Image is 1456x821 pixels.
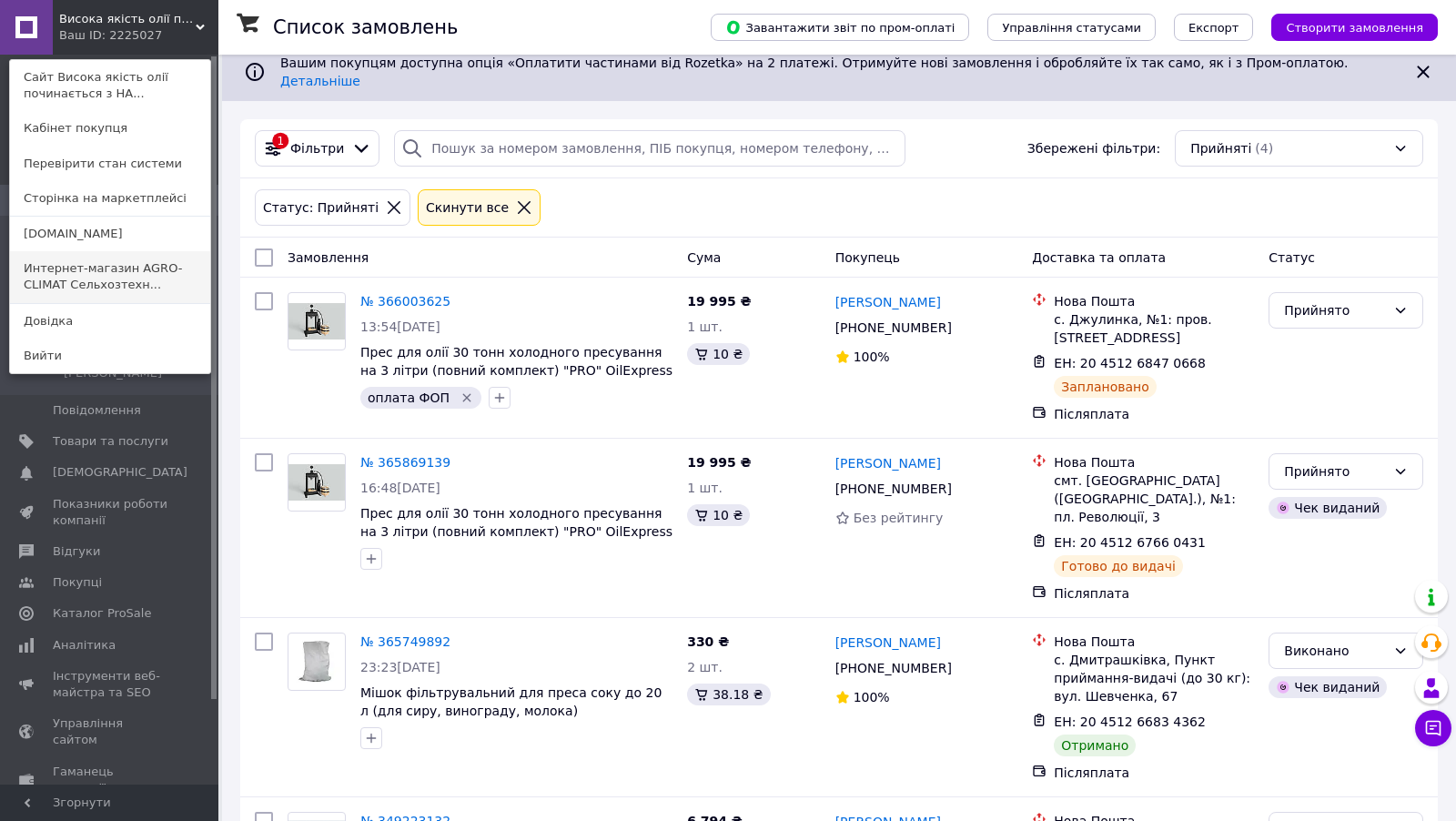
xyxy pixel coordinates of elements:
span: 1 шт. [687,319,723,334]
button: Експорт [1174,14,1254,41]
div: Виконано [1284,641,1386,661]
a: [PERSON_NAME] [835,633,941,652]
a: Фото товару [288,292,346,350]
div: [PHONE_NUMBER] [832,655,955,681]
div: Отримано [1054,735,1136,756]
span: Замовлення [288,250,369,265]
span: 100% [854,350,890,364]
div: Ваш ID: 2225027 [59,27,136,44]
img: Фото товару [288,641,345,684]
span: 100% [854,690,890,704]
div: Післяплата [1054,584,1254,603]
span: Експорт [1188,21,1239,35]
span: (4) [1255,141,1273,156]
span: Статус [1269,250,1315,265]
span: Покупці [53,574,102,591]
span: Вашим покупцям доступна опція «Оплатити частинами від Rozetka» на 2 платежі. Отримуйте нові замов... [280,56,1355,88]
h1: Список замовлень [273,16,458,38]
span: Збережені фільтри: [1027,139,1160,157]
span: ЕН: 20 4512 6847 0668 [1054,356,1206,370]
a: [PERSON_NAME] [835,454,941,472]
span: Висока якість олії починається з НАШОГО ОБЛАДНАННЯ. [59,11,196,27]
svg: Видалити мітку [460,390,474,405]
a: Мішок фільтрувальний для преса соку до 20 л (для сиру, винограду, молока) [360,685,662,718]
div: [PHONE_NUMBER] [832,315,955,340]
div: Готово до видачі [1054,555,1183,577]
a: Довідка [10,304,210,339]
div: Чек виданий [1269,497,1387,519]
a: Детальніше [280,74,360,88]
span: Cума [687,250,721,265]
span: 23:23[DATE] [360,660,440,674]
span: Завантажити звіт по пром-оплаті [725,19,955,35]
span: Покупець [835,250,900,265]
a: Прес для олії 30 тонн холодного пресування на 3 літри (повний комплект) "PRO" OilExpress [360,506,672,539]
input: Пошук за номером замовлення, ПІБ покупця, номером телефону, Email, номером накладної [394,130,905,167]
span: Показники роботи компанії [53,496,168,529]
div: Заплановано [1054,376,1157,398]
img: Фото товару [288,303,345,340]
span: 1 шт. [687,481,723,495]
a: Створити замовлення [1253,19,1438,34]
span: 13:54[DATE] [360,319,440,334]
a: Кабінет покупця [10,111,210,146]
div: смт. [GEOGRAPHIC_DATA] ([GEOGRAPHIC_DATA].), №1: пл. Революції, 3 [1054,471,1254,526]
a: Прес для олії 30 тонн холодного пресування на 3 літри (повний комплект) "PRO" OilExpress [360,345,672,378]
span: Управління статусами [1002,21,1141,35]
span: Доставка та оплата [1032,250,1166,265]
span: Гаманець компанії [53,764,168,796]
div: 38.18 ₴ [687,684,770,705]
span: оплата ФОП [368,390,450,405]
div: Статус: Прийняті [259,198,382,218]
a: № 365869139 [360,455,450,470]
a: [PERSON_NAME] [835,293,941,311]
span: Товари та послуги [53,433,168,450]
a: № 365749892 [360,634,450,649]
div: с. Дмитрашківка, Пункт приймання-видачі (до 30 кг): вул. Шевченка, 67 [1054,651,1254,705]
button: Управління статусами [987,14,1156,41]
span: 19 995 ₴ [687,294,752,309]
span: Відгуки [53,543,100,560]
span: 19 995 ₴ [687,455,752,470]
span: [DEMOGRAPHIC_DATA] [53,464,187,481]
span: Аналітика [53,637,116,654]
span: Без рейтингу [854,511,944,525]
span: 330 ₴ [687,634,729,649]
a: № 366003625 [360,294,450,309]
a: Сайт Висока якість олії починається з НА... [10,60,210,111]
div: Cкинути все [422,198,512,218]
span: ЕН: 20 4512 6766 0431 [1054,535,1206,550]
span: Створити замовлення [1286,21,1423,35]
a: Фото товару [288,633,346,691]
a: Интернет-магазин AGRO-CLIMAT Сельхозтехн... [10,251,210,302]
div: Нова Пошта [1054,453,1254,471]
span: Інструменти веб-майстра та SEO [53,668,168,701]
img: Фото товару [288,464,345,501]
div: 10 ₴ [687,504,750,526]
div: Післяплата [1054,405,1254,423]
button: Створити замовлення [1271,14,1438,41]
div: Прийнято [1284,300,1386,320]
div: с. Джулинка, №1: пров. [STREET_ADDRESS] [1054,310,1254,347]
span: Фільтри [290,139,344,157]
button: Завантажити звіт по пром-оплаті [711,14,969,41]
div: Прийнято [1284,461,1386,481]
div: 10 ₴ [687,343,750,365]
div: Нова Пошта [1054,292,1254,310]
span: Управління сайтом [53,715,168,748]
a: Вийти [10,339,210,373]
span: Каталог ProSale [53,605,151,622]
div: [PHONE_NUMBER] [832,476,955,502]
a: [DOMAIN_NAME] [10,217,210,251]
span: Прийняті [1190,139,1251,157]
span: ЕН: 20 4512 6683 4362 [1054,715,1206,729]
span: 2 шт. [687,660,723,674]
a: Сторінка на маркетплейсі [10,181,210,216]
div: Післяплата [1054,764,1254,782]
span: 16:48[DATE] [360,481,440,495]
a: Фото товару [288,453,346,512]
a: Перевірити стан системи [10,147,210,181]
